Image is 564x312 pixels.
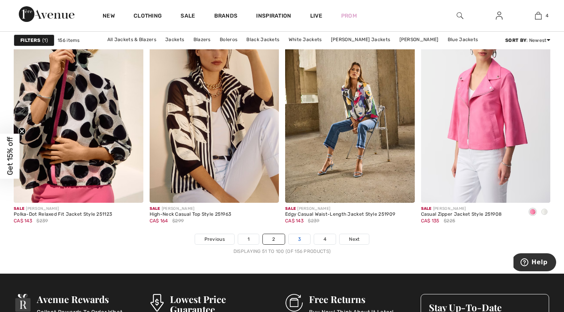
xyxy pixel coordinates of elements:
a: Brands [214,13,238,21]
div: [PERSON_NAME] [150,206,231,212]
a: 2 [263,234,284,244]
span: $239 [308,217,319,224]
div: Bubble gum [527,206,539,219]
strong: Sort By [505,38,526,43]
span: Sale [285,206,296,211]
a: Live [310,12,322,20]
div: Edgy Casual Waist-Length Jacket Style 251909 [285,212,395,217]
span: $239 [36,217,48,224]
div: Polka-Dot Relaxed Fit Jacket Style 251123 [14,212,112,217]
a: [PERSON_NAME] Jackets [327,34,394,45]
a: Prom [341,12,357,20]
img: Casual Zipper Jacket Style 251908. Bubble gum [421,9,551,203]
img: Polka-Dot Relaxed Fit Jacket Style 251123. White/Black [14,9,143,203]
a: Blazers [190,34,215,45]
strong: Filters [20,37,40,44]
a: 1 [238,234,259,244]
a: Sign In [490,11,509,21]
a: New [103,13,115,21]
div: Casual Zipper Jacket Style 251908 [421,212,502,217]
span: $299 [172,217,184,224]
span: Sale [421,206,432,211]
h3: Free Returns [309,294,393,304]
img: Free Returns [286,294,303,312]
a: Next [340,234,369,244]
span: CA$ 143 [285,218,304,224]
span: $225 [444,217,455,224]
img: Edgy Casual Waist-Length Jacket Style 251909. Vanilla/Multi [285,9,415,203]
span: Get 15% off [5,137,14,175]
div: [PERSON_NAME] [14,206,112,212]
img: My Bag [535,11,542,20]
span: CA$ 143 [14,218,32,224]
a: [PERSON_NAME] [396,34,443,45]
span: CA$ 164 [150,218,168,224]
div: [PERSON_NAME] [285,206,395,212]
a: White Jackets [285,34,326,45]
span: Inspiration [256,13,291,21]
img: Avenue Rewards [15,294,31,312]
span: Sale [14,206,24,211]
a: Jackets [161,34,188,45]
img: Lowest Price Guarantee [150,294,164,312]
div: : Newest [505,37,550,44]
div: High-Neck Casual Top Style 251963 [150,212,231,217]
a: Black Jackets [242,34,283,45]
img: My Info [496,11,503,20]
span: Next [349,236,360,243]
iframe: Opens a widget where you can find more information [513,253,556,273]
div: Vanilla 30 [539,206,550,219]
a: Blue Jackets [444,34,482,45]
h3: Avenue Rewards [37,294,132,304]
div: Displaying 51 to 100 (of 156 products) [14,248,550,255]
nav: Page navigation [14,234,550,255]
span: CA$ 135 [421,218,439,224]
img: search the website [457,11,463,20]
a: Sale [181,13,195,21]
a: Boleros [216,34,241,45]
a: Previous [195,234,234,244]
span: 1 [42,37,48,44]
span: Sale [150,206,160,211]
a: 4 [519,11,557,20]
a: 4 [314,234,336,244]
a: 3 [289,234,310,244]
a: Clothing [134,13,162,21]
img: High-Neck Casual Top Style 251963. Black/Vanilla [150,9,279,203]
span: Previous [204,236,225,243]
a: All Jackets & Blazers [103,34,160,45]
button: Close teaser [18,127,26,135]
span: 4 [546,12,548,19]
div: [PERSON_NAME] [421,206,502,212]
span: 156 items [58,37,80,44]
img: 1ère Avenue [19,6,74,22]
